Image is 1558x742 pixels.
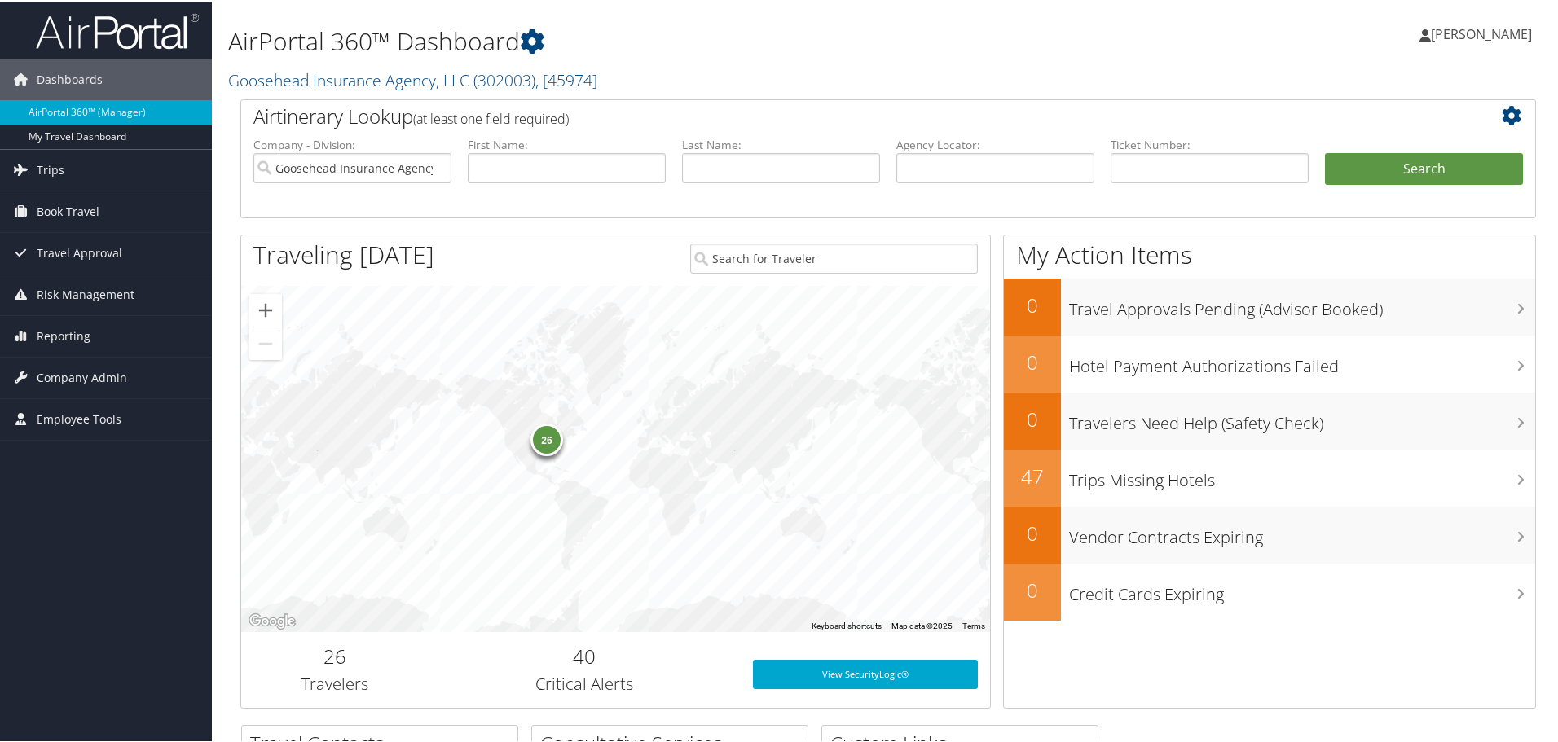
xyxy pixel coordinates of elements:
[690,242,978,272] input: Search for Traveler
[228,68,597,90] a: Goosehead Insurance Agency, LLC
[1419,8,1548,57] a: [PERSON_NAME]
[473,68,535,90] span: ( 302003 )
[37,58,103,99] span: Dashboards
[1004,236,1535,270] h1: My Action Items
[1069,459,1535,490] h3: Trips Missing Hotels
[37,148,64,189] span: Trips
[1069,573,1535,604] h3: Credit Cards Expiring
[530,422,563,454] div: 26
[535,68,597,90] span: , [ 45974 ]
[1004,562,1535,619] a: 0Credit Cards Expiring
[1004,448,1535,505] a: 47Trips Missing Hotels
[896,135,1094,151] label: Agency Locator:
[37,397,121,438] span: Employee Tools
[37,190,99,231] span: Book Travel
[228,23,1108,57] h1: AirPortal 360™ Dashboard
[441,641,728,669] h2: 40
[245,609,299,630] img: Google
[962,620,985,629] a: Terms (opens in new tab)
[1004,347,1061,375] h2: 0
[1004,277,1535,334] a: 0Travel Approvals Pending (Advisor Booked)
[1004,518,1061,546] h2: 0
[1004,461,1061,489] h2: 47
[891,620,953,629] span: Map data ©2025
[1004,404,1061,432] h2: 0
[1111,135,1309,151] label: Ticket Number:
[1431,24,1532,42] span: [PERSON_NAME]
[1069,345,1535,376] h3: Hotel Payment Authorizations Failed
[753,658,978,687] a: View SecurityLogic®
[1004,391,1535,448] a: 0Travelers Need Help (Safety Check)
[37,356,127,397] span: Company Admin
[1004,505,1535,562] a: 0Vendor Contracts Expiring
[468,135,666,151] label: First Name:
[1004,334,1535,391] a: 0Hotel Payment Authorizations Failed
[253,236,434,270] h1: Traveling [DATE]
[1069,402,1535,433] h3: Travelers Need Help (Safety Check)
[253,671,416,694] h3: Travelers
[1004,290,1061,318] h2: 0
[37,314,90,355] span: Reporting
[413,108,569,126] span: (at least one field required)
[812,619,882,630] button: Keyboard shortcuts
[1004,575,1061,603] h2: 0
[253,135,451,151] label: Company - Division:
[253,101,1415,129] h2: Airtinerary Lookup
[36,11,199,49] img: airportal-logo.png
[682,135,880,151] label: Last Name:
[37,231,122,272] span: Travel Approval
[249,326,282,358] button: Zoom out
[253,641,416,669] h2: 26
[37,273,134,314] span: Risk Management
[1069,516,1535,547] h3: Vendor Contracts Expiring
[441,671,728,694] h3: Critical Alerts
[1325,151,1523,184] button: Search
[245,609,299,630] a: Open this area in Google Maps (opens a new window)
[249,292,282,325] button: Zoom in
[1069,288,1535,319] h3: Travel Approvals Pending (Advisor Booked)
